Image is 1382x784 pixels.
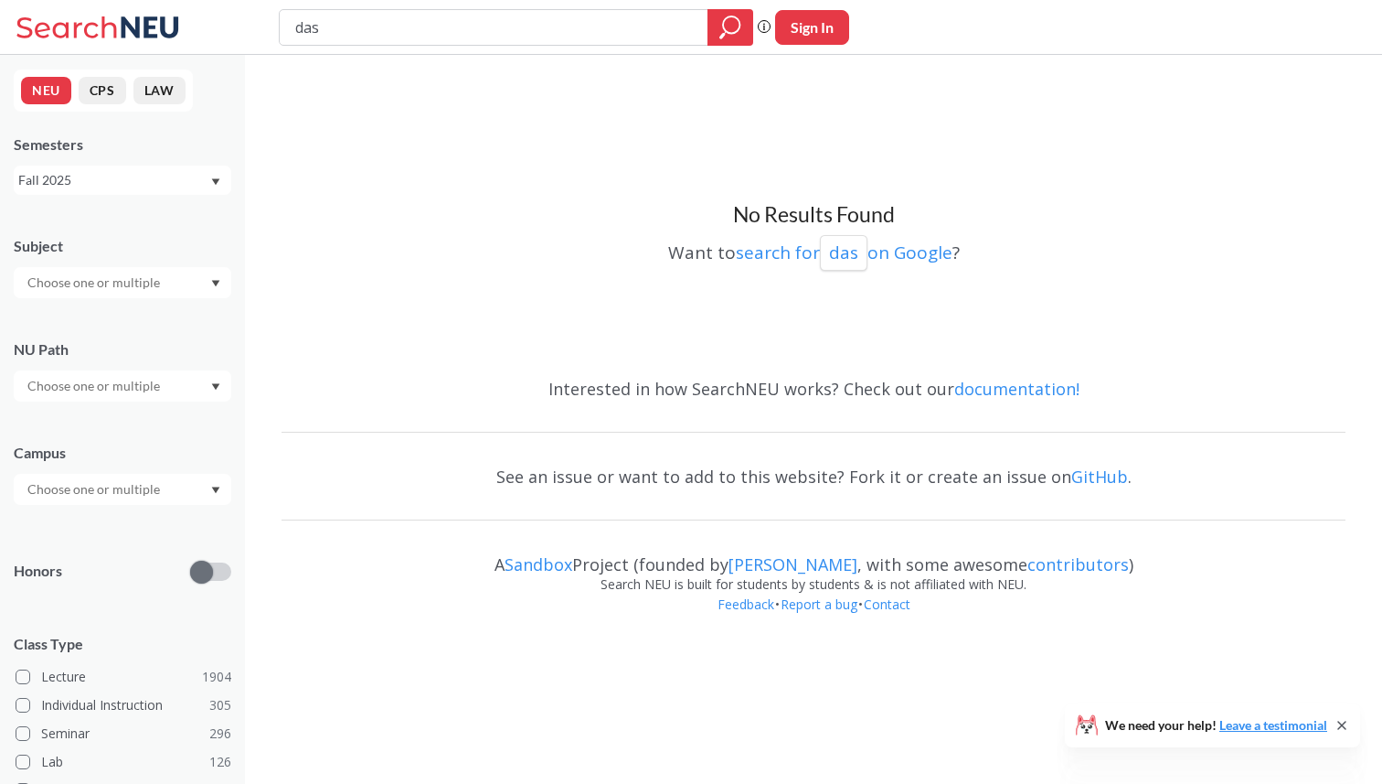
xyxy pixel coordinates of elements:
a: documentation! [954,378,1079,400]
a: [PERSON_NAME] [728,553,857,575]
svg: Dropdown arrow [211,487,220,494]
svg: Dropdown arrow [211,280,220,287]
label: Lecture [16,665,231,689]
a: GitHub [1071,466,1128,488]
input: Choose one or multiple [18,272,172,294]
a: Leave a testimonial [1219,717,1327,733]
button: CPS [79,77,126,104]
div: NU Path [14,339,231,360]
svg: Dropdown arrow [211,178,220,186]
div: See an issue or want to add to this website? Fork it or create an issue on . [282,450,1345,503]
div: • • [282,595,1345,642]
div: Fall 2025Dropdown arrow [14,166,231,195]
input: Class, professor, course number, "phrase" [293,12,695,43]
div: Dropdown arrow [14,267,231,298]
span: 296 [209,724,231,744]
div: Subject [14,236,231,256]
div: Semesters [14,134,231,155]
label: Lab [16,750,231,774]
a: search fordason Google [736,241,952,264]
button: NEU [21,77,71,104]
a: Report a bug [780,596,858,613]
div: magnifying glass [707,9,753,46]
button: LAW [133,77,186,104]
a: Sandbox [505,553,572,575]
svg: magnifying glass [719,15,741,40]
div: Dropdown arrow [14,474,231,505]
a: contributors [1027,553,1129,575]
a: Feedback [717,596,775,613]
svg: Dropdown arrow [211,383,220,391]
span: 126 [209,752,231,772]
h3: No Results Found [282,201,1345,229]
input: Choose one or multiple [18,375,172,397]
button: Sign In [775,10,849,45]
p: Honors [14,561,62,582]
a: Contact [863,596,911,613]
span: 1904 [202,667,231,687]
div: Fall 2025 [18,170,209,190]
div: Search NEU is built for students by students & is not affiliated with NEU. [282,575,1345,595]
div: Campus [14,443,231,463]
div: Dropdown arrow [14,371,231,402]
span: We need your help! [1105,719,1327,732]
p: das [829,241,858,265]
label: Seminar [16,722,231,746]
label: Individual Instruction [16,693,231,717]
span: 305 [209,695,231,715]
input: Choose one or multiple [18,478,172,500]
div: Want to ? [282,229,1345,271]
span: Class Type [14,634,231,654]
div: Interested in how SearchNEU works? Check out our [282,362,1345,415]
div: A Project (founded by , with some awesome ) [282,538,1345,575]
